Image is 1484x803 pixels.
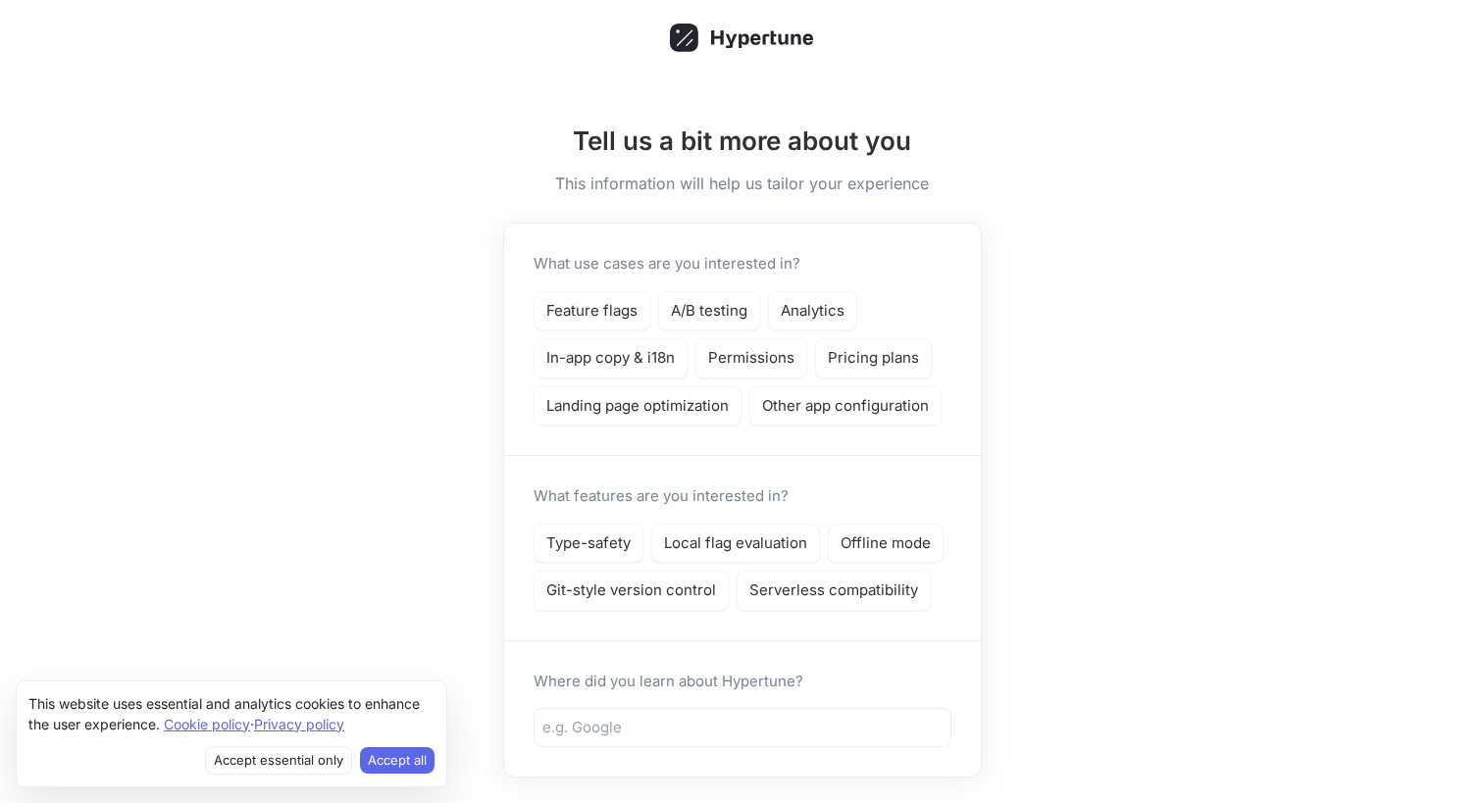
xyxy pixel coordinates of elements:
[534,485,789,508] p: What features are you interested in?
[749,579,918,602] p: Serverless compatibility
[546,300,638,323] p: Feature flags
[546,579,716,602] p: Git-style version control
[546,395,729,418] p: Landing page optimization
[546,347,675,370] p: In-app copy & i18n
[503,122,982,160] h1: Tell us a bit more about you
[534,671,951,693] p: Where did you learn about Hypertune?
[503,172,982,195] h5: This information will help us tailor your experience
[360,747,435,775] button: Accept cookies
[762,395,929,418] p: Other app configuration
[781,300,844,323] p: Analytics
[708,347,794,370] p: Permissions
[841,532,931,555] p: Offline mode
[28,693,435,734] div: This website uses essential and analytics cookies to enhance the user experience. ‧
[664,532,807,555] p: Local flag evaluation
[542,717,943,739] input: e.g. Google
[671,300,747,323] p: A/B testing
[828,347,919,370] p: Pricing plans
[205,746,352,776] button: Decline cookies
[534,253,800,276] p: What use cases are you interested in?
[546,532,631,555] p: Type-safety
[164,716,250,732] a: Cookie policy
[254,716,344,732] a: Privacy policy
